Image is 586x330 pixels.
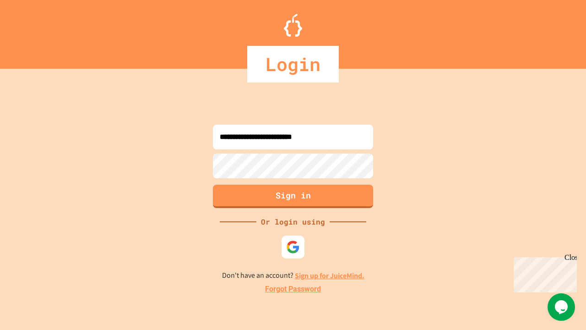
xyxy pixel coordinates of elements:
a: Forgot Password [265,284,321,295]
div: Or login using [256,216,330,227]
div: Chat with us now!Close [4,4,63,58]
div: Login [247,46,339,82]
iframe: chat widget [510,253,577,292]
img: Logo.svg [284,14,302,37]
a: Sign up for JuiceMind. [295,271,364,280]
iframe: chat widget [548,293,577,321]
img: google-icon.svg [286,240,300,254]
button: Sign in [213,185,373,208]
p: Don't have an account? [222,270,364,281]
